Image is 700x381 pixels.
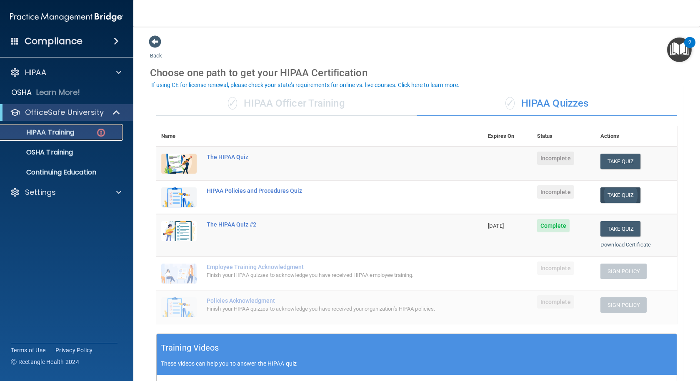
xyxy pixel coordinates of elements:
div: The HIPAA Quiz #2 [207,221,441,228]
button: Take Quiz [600,154,640,169]
button: If using CE for license renewal, please check your state's requirements for online vs. live cours... [150,81,461,89]
span: [DATE] [488,223,504,229]
h5: Training Videos [161,341,219,355]
p: Learn More! [36,87,80,97]
p: These videos can help you to answer the HIPAA quiz [161,360,672,367]
p: HIPAA Training [5,128,74,137]
a: HIPAA [10,67,121,77]
div: HIPAA Policies and Procedures Quiz [207,187,441,194]
p: OfficeSafe University [25,107,104,117]
p: HIPAA [25,67,46,77]
span: ✓ [505,97,515,110]
div: Choose one path to get your HIPAA Certification [150,61,683,85]
p: Continuing Education [5,168,119,177]
p: OSHA Training [5,148,73,157]
a: Terms of Use [11,346,45,354]
button: Take Quiz [600,221,640,237]
div: Finish your HIPAA quizzes to acknowledge you have received your organization’s HIPAA policies. [207,304,441,314]
span: Incomplete [537,295,574,309]
div: HIPAA Quizzes [417,91,677,116]
th: Status [532,126,596,147]
div: If using CE for license renewal, please check your state's requirements for online vs. live cours... [151,82,460,88]
span: Ⓒ Rectangle Health 2024 [11,358,79,366]
div: Policies Acknowledgment [207,297,441,304]
p: Settings [25,187,56,197]
span: Incomplete [537,152,574,165]
div: The HIPAA Quiz [207,154,441,160]
img: PMB logo [10,9,123,25]
h4: Compliance [25,35,82,47]
span: ✓ [228,97,237,110]
a: Privacy Policy [55,346,93,354]
button: Open Resource Center, 2 new notifications [667,37,692,62]
th: Expires On [483,126,532,147]
a: Back [150,42,162,59]
div: Employee Training Acknowledgment [207,264,441,270]
button: Take Quiz [600,187,640,203]
th: Actions [595,126,677,147]
span: Incomplete [537,185,574,199]
span: Incomplete [537,261,574,275]
p: OSHA [11,87,32,97]
img: danger-circle.6113f641.png [96,127,106,138]
th: Name [156,126,202,147]
div: Finish your HIPAA quizzes to acknowledge you have received HIPAA employee training. [207,270,441,280]
a: Settings [10,187,121,197]
a: OfficeSafe University [10,107,121,117]
button: Sign Policy [600,297,647,313]
a: Download Certificate [600,242,651,248]
button: Sign Policy [600,264,647,279]
span: Complete [537,219,570,232]
div: 2 [688,42,691,53]
div: HIPAA Officer Training [156,91,417,116]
